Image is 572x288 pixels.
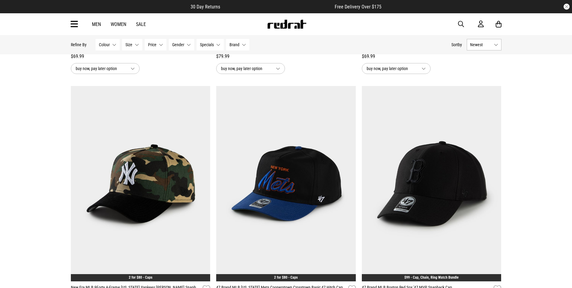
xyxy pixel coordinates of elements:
span: Newest [470,42,491,47]
button: Specials [197,39,224,50]
img: 47 Brand Mlb New York Mets Cooperstown Crosstown Basic 47 Hitch Cap in Black [216,86,356,282]
button: Brand [226,39,249,50]
span: Colour [99,42,110,47]
a: 2 for $80 - Caps [129,275,152,280]
div: $79.99 [216,53,356,60]
img: 47 Brand Mlb Boston Red Sox '47 Mvp Snapback Cap in Black [362,86,501,282]
iframe: Customer reviews powered by Trustpilot [232,4,323,10]
span: 30 Day Returns [191,4,220,10]
button: Gender [169,39,194,50]
button: buy now, pay later option [362,63,431,74]
a: Sale [136,21,146,27]
button: Size [122,39,142,50]
button: Colour [96,39,120,50]
p: Refine By [71,42,87,47]
img: Redrat logo [267,20,307,29]
span: buy now, pay later option [367,65,417,72]
span: Free Delivery Over $175 [335,4,381,10]
button: buy now, pay later option [71,63,140,74]
span: Size [125,42,132,47]
button: buy now, pay later option [216,63,285,74]
button: Price [145,39,166,50]
div: $69.99 [71,53,210,60]
img: New Era Mlb 9forty A-frame New York Yankees Camo Cord Snapback Cap in Green [71,86,210,282]
span: buy now, pay later option [76,65,126,72]
button: Sortby [451,41,462,48]
span: buy now, pay later option [221,65,271,72]
span: Brand [229,42,239,47]
a: Women [111,21,126,27]
a: $99 - Cap, Chain, Ring Watch Bundle [404,275,459,280]
span: by [458,42,462,47]
span: Specials [200,42,214,47]
div: $69.99 [362,53,501,60]
button: Open LiveChat chat widget [5,2,23,21]
button: Newest [467,39,501,50]
a: Men [92,21,101,27]
span: Price [148,42,156,47]
a: 2 for $80 - Caps [274,275,298,280]
span: Gender [172,42,184,47]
